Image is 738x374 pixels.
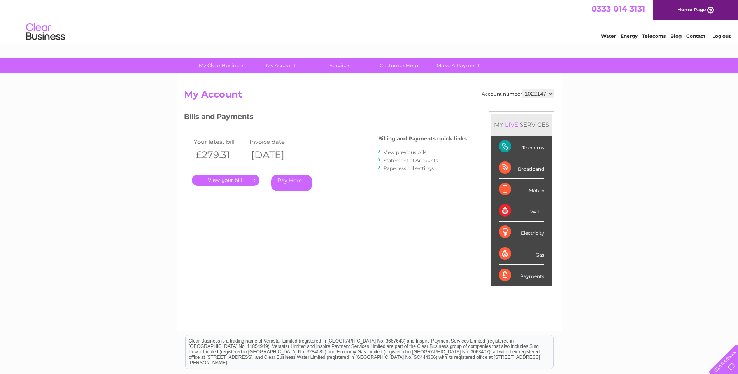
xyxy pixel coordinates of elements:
[499,200,544,222] div: Water
[499,265,544,286] div: Payments
[499,179,544,200] div: Mobile
[192,147,248,163] th: £279.31
[499,136,544,157] div: Telecoms
[384,165,434,171] a: Paperless bill settings
[184,111,467,125] h3: Bills and Payments
[426,58,490,73] a: Make A Payment
[378,136,467,142] h4: Billing and Payments quick links
[621,33,638,39] a: Energy
[26,20,65,44] img: logo.png
[184,89,554,104] h2: My Account
[491,114,552,136] div: MY SERVICES
[247,147,303,163] th: [DATE]
[670,33,682,39] a: Blog
[384,149,426,155] a: View previous bills
[186,4,553,38] div: Clear Business is a trading name of Verastar Limited (registered in [GEOGRAPHIC_DATA] No. 3667643...
[249,58,313,73] a: My Account
[503,121,520,128] div: LIVE
[482,89,554,98] div: Account number
[499,222,544,243] div: Electricity
[601,33,616,39] a: Water
[591,4,645,14] a: 0333 014 3131
[642,33,666,39] a: Telecoms
[189,58,254,73] a: My Clear Business
[308,58,372,73] a: Services
[384,157,438,163] a: Statement of Accounts
[686,33,705,39] a: Contact
[192,175,259,186] a: .
[712,33,731,39] a: Log out
[499,157,544,179] div: Broadband
[247,136,303,147] td: Invoice date
[192,136,248,147] td: Your latest bill
[367,58,431,73] a: Customer Help
[271,175,312,191] a: Pay Here
[499,243,544,265] div: Gas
